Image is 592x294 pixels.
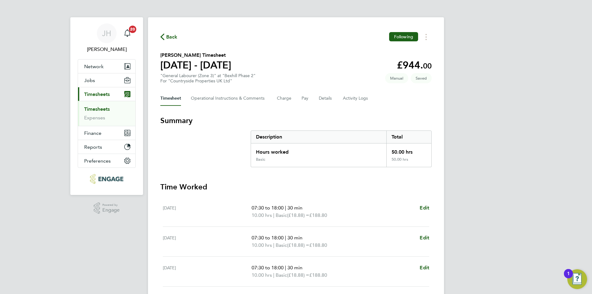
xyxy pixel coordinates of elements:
[84,106,110,112] a: Timesheets
[102,208,120,213] span: Engage
[319,91,333,106] button: Details
[163,234,252,249] div: [DATE]
[251,130,432,167] div: Summary
[420,234,429,242] a: Edit
[84,144,102,150] span: Reports
[567,269,587,289] button: Open Resource Center, 1 new notification
[78,174,136,184] a: Go to home page
[386,157,431,167] div: 50.00 hrs
[84,130,101,136] span: Finance
[420,264,429,271] a: Edit
[287,212,309,218] span: (£18.88) =
[287,242,309,248] span: (£18.88) =
[411,73,432,83] span: This timesheet is Saved.
[420,205,429,211] span: Edit
[256,157,265,162] div: Basic
[423,61,432,70] span: 00
[252,212,272,218] span: 10.00 hrs
[102,29,111,37] span: JH
[285,235,286,241] span: |
[252,205,284,211] span: 07:30 to 18:00
[163,204,252,219] div: [DATE]
[276,242,287,249] span: Basic
[160,182,432,192] h3: Time Worked
[389,32,418,41] button: Following
[302,91,309,106] button: Pay
[78,23,136,53] a: JH[PERSON_NAME]
[90,174,123,184] img: pcrnet-logo-retina.png
[160,78,256,84] div: For "Countryside Properties UK Ltd"
[386,143,431,157] div: 50.00 hrs
[420,235,429,241] span: Edit
[84,64,104,69] span: Network
[287,265,302,271] span: 30 min
[309,242,327,248] span: £188.80
[160,52,231,59] h2: [PERSON_NAME] Timesheet
[287,235,302,241] span: 30 min
[421,32,432,42] button: Timesheets Menu
[78,126,135,140] button: Finance
[102,202,120,208] span: Powered by
[94,202,120,214] a: Powered byEngage
[84,115,105,121] a: Expenses
[385,73,408,83] span: This timesheet was manually created.
[78,140,135,154] button: Reports
[129,26,136,33] span: 20
[78,154,135,168] button: Preferences
[160,33,178,41] button: Back
[252,242,272,248] span: 10.00 hrs
[273,212,274,218] span: |
[420,265,429,271] span: Edit
[160,116,432,126] h3: Summary
[163,264,252,279] div: [DATE]
[70,17,143,195] nav: Main navigation
[251,131,386,143] div: Description
[276,271,287,279] span: Basic
[252,235,284,241] span: 07:30 to 18:00
[84,91,110,97] span: Timesheets
[78,46,136,53] span: Jess Hogan
[84,77,95,83] span: Jobs
[273,242,274,248] span: |
[273,272,274,278] span: |
[251,143,386,157] div: Hours worked
[287,272,309,278] span: (£18.88) =
[309,212,327,218] span: £188.80
[160,73,256,84] div: "General Labourer (Zone 3)" at "Bexhill Phase 2"
[84,158,111,164] span: Preferences
[386,131,431,143] div: Total
[78,73,135,87] button: Jobs
[191,91,267,106] button: Operational Instructions & Comments
[285,265,286,271] span: |
[343,91,369,106] button: Activity Logs
[166,33,178,41] span: Back
[78,87,135,101] button: Timesheets
[160,91,181,106] button: Timesheet
[567,274,570,282] div: 1
[277,91,292,106] button: Charge
[252,265,284,271] span: 07:30 to 18:00
[420,204,429,212] a: Edit
[252,272,272,278] span: 10.00 hrs
[397,59,432,71] app-decimal: £944.
[160,59,231,71] h1: [DATE] - [DATE]
[394,34,413,39] span: Following
[309,272,327,278] span: £188.80
[78,101,135,126] div: Timesheets
[78,60,135,73] button: Network
[287,205,302,211] span: 30 min
[121,23,134,43] a: 20
[285,205,286,211] span: |
[276,212,287,219] span: Basic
